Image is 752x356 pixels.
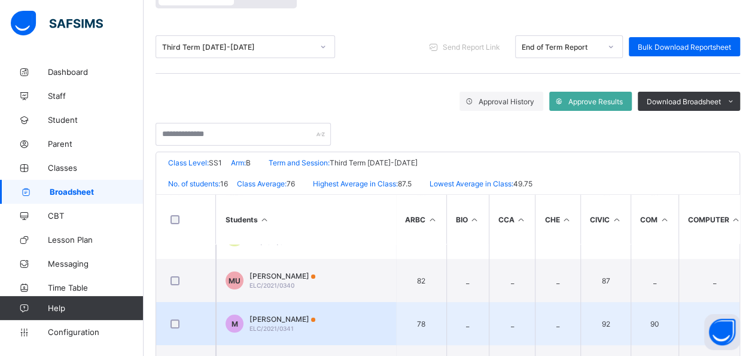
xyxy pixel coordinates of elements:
[287,179,295,188] span: 76
[580,259,631,302] td: 87
[489,195,535,244] th: CCA
[427,215,437,224] i: Sort in Ascending Order
[659,215,669,224] i: Sort in Ascending Order
[489,302,535,345] td: _
[216,195,395,244] th: Students
[249,282,294,289] span: ELC/2021/0340
[249,315,315,324] span: [PERSON_NAME]
[249,271,315,280] span: [PERSON_NAME]
[470,215,480,224] i: Sort in Ascending Order
[330,158,418,167] span: Third Term [DATE]-[DATE]
[513,179,532,188] span: 49.75
[232,319,238,328] span: M
[535,195,580,244] th: CHE
[168,158,209,167] span: Class Level:
[678,259,750,302] td: _
[249,325,294,332] span: ELC/2021/0341
[535,302,580,345] td: _
[731,215,741,224] i: Sort in Ascending Order
[704,314,740,350] button: Open asap
[231,158,246,167] span: Arm:
[48,235,144,245] span: Lesson Plan
[647,97,721,106] span: Download Broadsheet
[561,215,571,224] i: Sort in Ascending Order
[631,195,678,244] th: COM
[446,302,489,345] td: _
[395,195,446,244] th: ARBC
[209,158,222,167] span: SS1
[48,139,144,149] span: Parent
[395,259,446,302] td: 82
[269,158,330,167] span: Term and Session:
[48,259,144,268] span: Messaging
[443,43,500,52] span: Send Report Link
[516,215,526,224] i: Sort in Ascending Order
[162,43,313,52] div: Third Term [DATE]-[DATE]
[313,179,398,188] span: Highest Average in Class:
[638,43,731,52] span: Bulk Download Reportsheet
[611,215,622,224] i: Sort in Ascending Order
[678,302,750,345] td: _
[446,259,489,302] td: _
[168,179,220,188] span: No. of students:
[48,163,144,173] span: Classes
[489,259,535,302] td: _
[48,67,144,77] span: Dashboard
[48,91,144,101] span: Staff
[50,187,144,197] span: Broadsheet
[446,195,489,244] th: BIO
[479,97,534,106] span: Approval History
[11,11,103,36] img: safsims
[398,179,412,188] span: 87.5
[246,158,251,167] span: B
[678,195,750,244] th: COMPUTER
[48,115,144,125] span: Student
[580,302,631,345] td: 92
[568,97,623,106] span: Approve Results
[220,179,228,188] span: 16
[631,259,678,302] td: _
[580,195,631,244] th: CIVIC
[395,302,446,345] td: 78
[48,283,144,292] span: Time Table
[430,179,513,188] span: Lowest Average in Class:
[48,211,144,221] span: CBT
[631,302,678,345] td: 90
[522,43,601,52] div: End of Term Report
[229,276,240,285] span: MU
[535,259,580,302] td: _
[237,179,287,188] span: Class Average:
[48,327,143,337] span: Configuration
[260,215,270,224] i: Sort Ascending
[48,303,143,313] span: Help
